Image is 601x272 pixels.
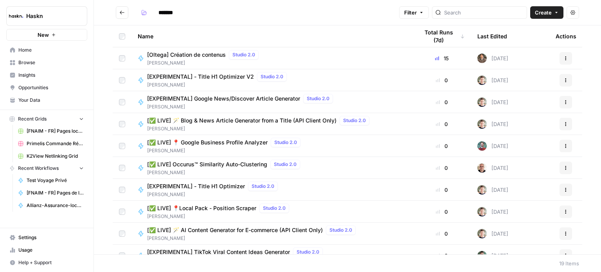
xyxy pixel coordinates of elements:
[477,251,508,260] div: [DATE]
[18,59,84,66] span: Browse
[419,230,465,238] div: 0
[232,51,255,58] span: Studio 2.0
[147,191,281,198] span: [PERSON_NAME]
[14,187,87,199] a: [FNAIM - FR] Pages de liste de résultats d'annonces
[27,202,84,209] span: Allianz-Assurance-local v2
[6,244,87,256] a: Usage
[27,189,84,196] span: [FNAIM - FR] Pages de liste de résultats d'annonces
[138,116,406,132] a: [✅ LIVE] 🪄 Blog & News Article Generator from a Title (API Client Only)Studio 2.0[PERSON_NAME]
[147,81,290,88] span: [PERSON_NAME]
[477,163,487,173] img: 7vx8zh0uhckvat9sl0ytjj9ndhgk
[18,47,84,54] span: Home
[18,165,59,172] span: Recent Workflows
[6,44,87,56] a: Home
[343,117,366,124] span: Studio 2.0
[14,137,87,150] a: Primelis Commande Rédaction Netlinking (2).csv
[147,95,300,103] span: [EXPERIMENTAL] Google News/Discover Article Generator
[6,81,87,94] a: Opportunities
[147,213,292,220] span: [PERSON_NAME]
[6,162,87,174] button: Recent Workflows
[9,9,23,23] img: Haskn Logo
[138,94,406,110] a: [EXPERIMENTAL] Google News/Discover Article GeneratorStudio 2.0[PERSON_NAME]
[477,207,487,216] img: 5szy29vhbbb2jvrzb4fwf88ktdwm
[477,251,487,260] img: 7yftqqffpw7do94mkc6an4f72k3u
[14,199,87,212] a: Allianz-Assurance-local v2
[147,160,267,168] span: [✅ LIVE] Occurus™ Similarity Auto-Clustering
[399,6,429,19] button: Filter
[419,142,465,150] div: 0
[147,139,268,146] span: [✅ LIVE] 📍 Google Business Profile Analyzer
[559,259,579,267] div: 19 Items
[261,73,283,80] span: Studio 2.0
[535,9,552,16] span: Create
[26,12,74,20] span: Haskn
[38,31,49,39] span: New
[147,248,290,256] span: [EXPERIMENTAL] TikTok Viral Content Ideas Generator
[147,103,336,110] span: [PERSON_NAME]
[147,117,336,124] span: [✅ LIVE] 🪄 Blog & News Article Generator from a Title (API Client Only)
[419,252,465,259] div: 0
[307,95,329,102] span: Studio 2.0
[477,54,508,63] div: [DATE]
[147,73,254,81] span: [EXPERIMENTAL] - Title H1 Optimizer V2
[477,119,508,129] div: [DATE]
[27,177,84,184] span: Test Voyage Privé
[138,72,406,88] a: [EXPERIMENTAL] - Title H1 Optimizer V2Studio 2.0[PERSON_NAME]
[14,125,87,137] a: [FNAIM - FR] Pages location appartement + ville - 150-300 mots Grid
[138,247,406,264] a: [EXPERIMENTAL] TikTok Viral Content Ideas GeneratorStudio 2.0[PERSON_NAME]
[138,225,406,242] a: [✅ LIVE] 🪄 AI Content Generator for E-commerce (API Client Only)Studio 2.0[PERSON_NAME]
[18,115,47,122] span: Recent Grids
[263,205,286,212] span: Studio 2.0
[147,125,372,132] span: [PERSON_NAME]
[6,6,87,26] button: Workspace: Haskn
[27,153,84,160] span: K2View Netlinking Grid
[147,235,359,242] span: [PERSON_NAME]
[14,150,87,162] a: K2View Netlinking Grid
[477,54,487,63] img: dizo4u6k27cofk4obq9v5qvvdkyt
[419,76,465,84] div: 0
[477,141,508,151] div: [DATE]
[147,204,256,212] span: [✅ LIVE] 📍Local Pack - Position Scraper
[147,169,303,176] span: [PERSON_NAME]
[6,69,87,81] a: Insights
[477,25,507,47] div: Last Edited
[18,84,84,91] span: Opportunities
[138,50,406,67] a: [Oltega] Création de contenusStudio 2.0[PERSON_NAME]
[329,227,352,234] span: Studio 2.0
[419,25,465,47] div: Total Runs (7d)
[477,97,508,107] div: [DATE]
[147,182,245,190] span: [EXPERIMENTAL] - Title H1 Optimizer
[274,161,297,168] span: Studio 2.0
[116,6,128,19] button: Go back
[477,76,508,85] div: [DATE]
[147,51,226,59] span: [Oltega] Création de contenus
[477,76,487,85] img: 5szy29vhbbb2jvrzb4fwf88ktdwm
[404,9,417,16] span: Filter
[477,163,508,173] div: [DATE]
[297,249,319,256] span: Studio 2.0
[252,183,274,190] span: Studio 2.0
[6,29,87,41] button: New
[6,113,87,125] button: Recent Grids
[556,25,576,47] div: Actions
[477,141,487,151] img: kh2zl9bepegbkudgc8udwrcnxcy3
[477,185,487,195] img: 5szy29vhbbb2jvrzb4fwf88ktdwm
[147,226,323,234] span: [✅ LIVE] 🪄 AI Content Generator for E-commerce (API Client Only)
[274,139,297,146] span: Studio 2.0
[138,182,406,198] a: [EXPERIMENTAL] - Title H1 OptimizerStudio 2.0[PERSON_NAME]
[419,98,465,106] div: 0
[477,97,487,107] img: 5szy29vhbbb2jvrzb4fwf88ktdwm
[477,185,508,195] div: [DATE]
[18,72,84,79] span: Insights
[27,128,84,135] span: [FNAIM - FR] Pages location appartement + ville - 150-300 mots Grid
[419,120,465,128] div: 0
[18,247,84,254] span: Usage
[18,234,84,241] span: Settings
[138,160,406,176] a: [✅ LIVE] Occurus™ Similarity Auto-ClusteringStudio 2.0[PERSON_NAME]
[477,229,487,238] img: 5szy29vhbbb2jvrzb4fwf88ktdwm
[138,204,406,220] a: [✅ LIVE] 📍Local Pack - Position ScraperStudio 2.0[PERSON_NAME]
[530,6,563,19] button: Create
[18,97,84,104] span: Your Data
[6,256,87,269] button: Help + Support
[444,9,524,16] input: Search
